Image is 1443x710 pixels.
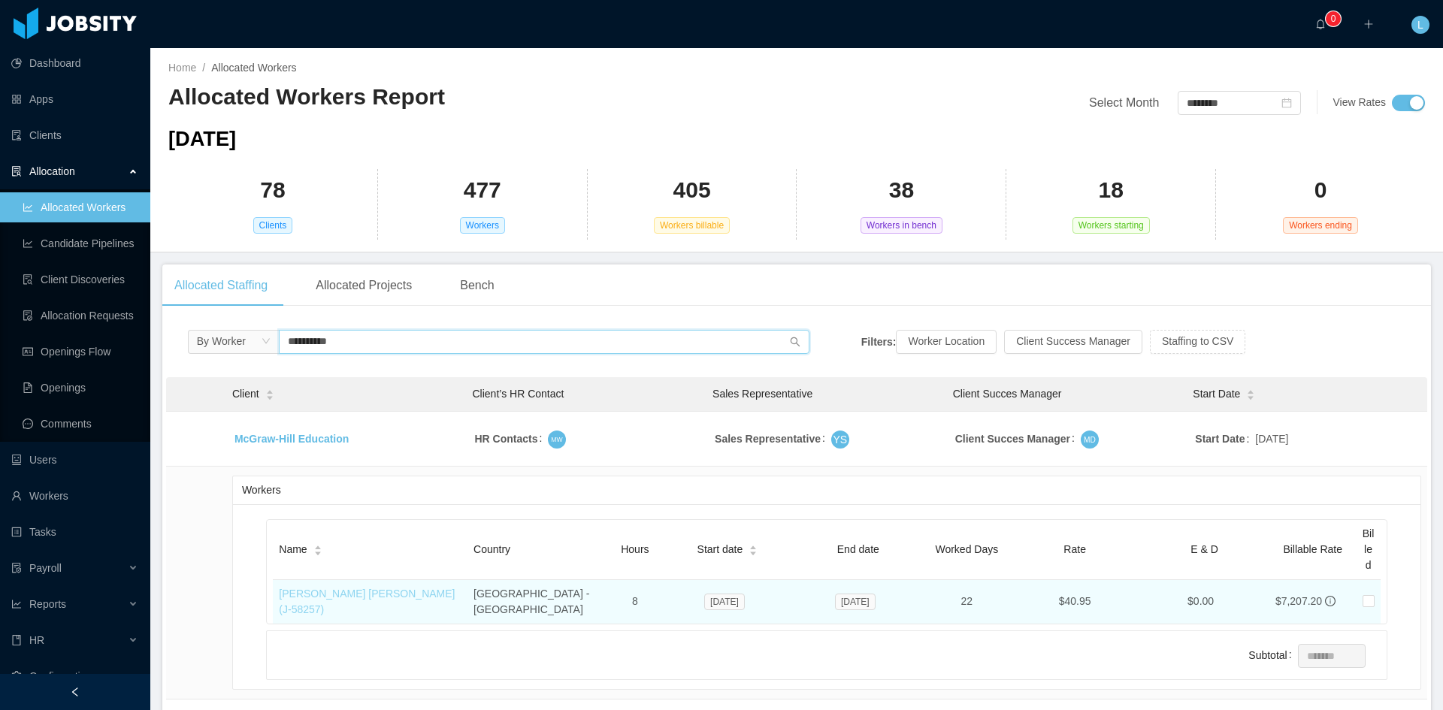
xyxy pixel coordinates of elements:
[313,544,322,548] i: icon: caret-up
[253,217,293,234] span: Clients
[29,670,92,682] span: Configuration
[11,120,138,150] a: icon: auditClients
[1248,649,1297,661] label: Subtotal
[460,217,505,234] span: Workers
[654,217,730,234] span: Workers billable
[1150,330,1245,354] button: Staffing to CSV
[1283,543,1342,555] span: Billable Rate
[1072,217,1150,234] span: Workers starting
[1099,175,1124,206] h2: 18
[1363,19,1374,29] i: icon: plus
[924,580,1010,624] td: 22
[11,84,138,114] a: icon: appstoreApps
[896,330,997,354] button: Worker Location
[448,264,506,307] div: Bench
[1247,388,1255,393] i: icon: caret-up
[697,542,743,557] span: Start date
[715,433,821,445] strong: Sales Representative
[1089,96,1159,109] span: Select Month
[673,175,711,206] h2: 405
[473,388,564,400] span: Client’s HR Contact
[712,388,812,400] span: Sales Representative
[464,175,501,206] h2: 477
[11,481,138,511] a: icon: userWorkers
[837,543,879,555] span: End date
[11,166,22,177] i: icon: solution
[1299,645,1365,667] input: Subtotal
[265,394,274,398] i: icon: caret-down
[1281,98,1292,108] i: icon: calendar
[304,264,424,307] div: Allocated Projects
[790,337,800,347] i: icon: search
[1315,19,1326,29] i: icon: bell
[232,386,259,402] span: Client
[552,434,563,445] span: MW
[23,264,138,295] a: icon: file-searchClient Discoveries
[168,82,797,113] h2: Allocated Workers Report
[953,388,1062,400] span: Client Succes Manager
[11,517,138,547] a: icon: profileTasks
[262,337,271,347] i: icon: down
[11,445,138,475] a: icon: robotUsers
[1004,330,1142,354] button: Client Success Manager
[1333,96,1386,108] span: View Rates
[704,594,745,610] span: [DATE]
[833,431,848,449] span: YS
[162,264,280,307] div: Allocated Staffing
[749,544,758,548] i: icon: caret-up
[197,330,246,352] div: By Worker
[1195,433,1245,445] strong: Start Date
[935,543,998,555] span: Worked Days
[11,48,138,78] a: icon: pie-chartDashboard
[29,562,62,574] span: Payroll
[1187,595,1214,607] span: $0.00
[861,217,942,234] span: Workers in bench
[749,549,758,554] i: icon: caret-down
[467,580,608,624] td: [GEOGRAPHIC_DATA] - [GEOGRAPHIC_DATA]
[749,543,758,554] div: Sort
[23,192,138,222] a: icon: line-chartAllocated Workers
[1255,431,1288,447] span: [DATE]
[11,563,22,573] i: icon: file-protect
[1314,175,1327,206] h2: 0
[1193,386,1240,402] span: Start Date
[1246,388,1255,398] div: Sort
[11,635,22,645] i: icon: book
[1275,594,1322,609] div: $7,207.20
[202,62,205,74] span: /
[11,599,22,609] i: icon: line-chart
[29,165,75,177] span: Allocation
[279,542,307,557] span: Name
[279,588,455,615] a: [PERSON_NAME] [PERSON_NAME](J-58257)
[23,409,138,439] a: icon: messageComments
[23,337,138,367] a: icon: idcardOpenings Flow
[1247,394,1255,398] i: icon: caret-down
[1363,527,1375,571] span: Billed
[1084,433,1096,446] span: MD
[835,594,876,610] span: [DATE]
[889,175,914,206] h2: 38
[260,175,285,206] h2: 78
[621,543,649,555] span: Hours
[313,549,322,554] i: icon: caret-down
[473,543,510,555] span: Country
[1283,217,1358,234] span: Workers ending
[1325,596,1336,606] span: info-circle
[1063,543,1086,555] span: Rate
[1190,543,1218,555] span: E & D
[1010,580,1139,624] td: $40.95
[475,433,538,445] strong: HR Contacts
[11,671,22,681] i: icon: setting
[234,433,349,445] a: McGraw-Hill Education
[861,335,897,347] strong: Filters:
[23,228,138,258] a: icon: line-chartCandidate Pipelines
[23,373,138,403] a: icon: file-textOpenings
[23,301,138,331] a: icon: file-doneAllocation Requests
[242,476,1411,504] div: Workers
[168,62,196,74] a: Home
[1326,11,1341,26] sup: 0
[29,634,44,646] span: HR
[955,433,1070,445] strong: Client Succes Manager
[313,543,322,554] div: Sort
[265,388,274,393] i: icon: caret-up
